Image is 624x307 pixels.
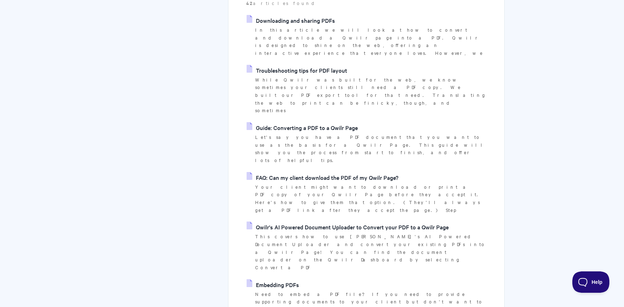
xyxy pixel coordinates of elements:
[255,183,486,214] p: Your client might want to download or print a PDF copy of your Qwilr Page before they accept it. ...
[255,233,486,271] p: This covers how to use [PERSON_NAME]'s AI Powered Document Uploader and convert your existing PDF...
[247,15,335,26] a: Downloading and sharing PDFs
[247,279,299,290] a: Embedding PDFs
[247,65,347,76] a: Troubleshooting tips for PDF layout
[247,222,449,232] a: Qwilr's AI Powered Document Uploader to Convert your PDF to a Qwilr Page
[255,76,486,115] p: While Qwilr was built for the web, we know sometimes your clients still need a PDF copy. We built...
[247,122,358,133] a: Guide: Converting a PDF to a Qwilr Page
[247,172,398,183] a: FAQ: Can my client download the PDF of my Qwilr Page?
[572,271,610,293] iframe: Toggle Customer Support
[255,26,486,57] p: In this article we will look at how to convert and download a Qwilr page into a PDF. Qwilr is des...
[255,133,486,164] p: Let's say you have a PDF document that you want to use as the basis for a Qwilr Page. This guide ...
